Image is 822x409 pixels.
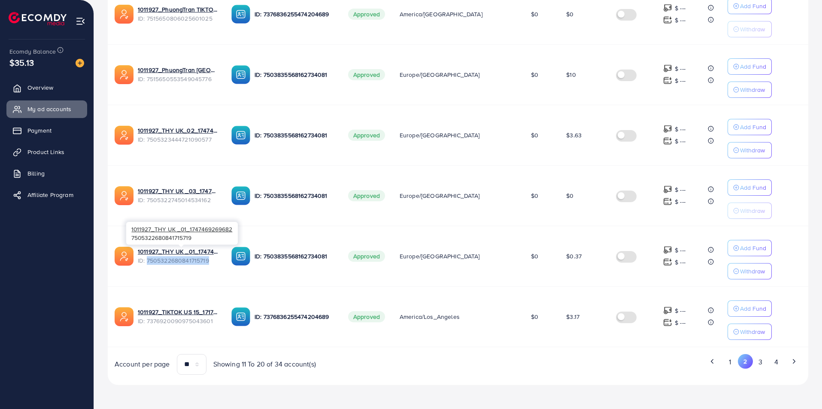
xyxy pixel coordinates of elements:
[740,122,766,132] p: Add Fund
[705,354,720,369] button: Go to previous page
[231,65,250,84] img: ic-ba-acc.ded83a64.svg
[138,187,218,204] div: <span class='underline'>1011927_THY UK _03_1747469320630</span></br>7505322745014534162
[400,252,480,261] span: Europe/[GEOGRAPHIC_DATA]
[740,266,765,276] p: Withdraw
[728,263,772,279] button: Withdraw
[740,243,766,253] p: Add Fund
[728,179,772,196] button: Add Fund
[740,182,766,193] p: Add Fund
[255,251,334,261] p: ID: 7503835568162734081
[675,245,686,255] p: $ ---
[566,131,582,139] span: $3.63
[115,186,133,205] img: ic-ads-acc.e4c84228.svg
[663,15,672,24] img: top-up amount
[115,5,133,24] img: ic-ads-acc.e4c84228.svg
[131,225,232,233] span: 1011927_THY UK _01_1747469269682
[138,75,218,83] span: ID: 7515650553549045776
[675,185,686,195] p: $ ---
[675,136,686,146] p: $ ---
[566,252,582,261] span: $0.37
[663,306,672,315] img: top-up amount
[231,5,250,24] img: ic-ba-acc.ded83a64.svg
[531,312,538,321] span: $0
[231,186,250,205] img: ic-ba-acc.ded83a64.svg
[753,354,768,370] button: Go to page 3
[138,196,218,204] span: ID: 7505322745014534162
[27,148,64,156] span: Product Links
[348,130,385,141] span: Approved
[675,306,686,316] p: $ ---
[115,65,133,84] img: ic-ads-acc.e4c84228.svg
[255,130,334,140] p: ID: 7503835568162734081
[768,354,784,370] button: Go to page 4
[728,21,772,37] button: Withdraw
[675,124,686,134] p: $ ---
[115,126,133,145] img: ic-ads-acc.e4c84228.svg
[255,9,334,19] p: ID: 7376836255474204689
[348,190,385,201] span: Approved
[566,191,573,200] span: $0
[9,12,67,25] img: logo
[531,10,538,18] span: $0
[531,70,538,79] span: $0
[27,83,53,92] span: Overview
[663,3,672,12] img: top-up amount
[138,187,218,195] a: 1011927_THY UK _03_1747469320630
[675,76,686,86] p: $ ---
[27,191,73,199] span: Affiliate Program
[27,105,71,113] span: My ad accounts
[6,122,87,139] a: Payment
[531,252,538,261] span: $0
[6,79,87,96] a: Overview
[255,191,334,201] p: ID: 7503835568162734081
[231,247,250,266] img: ic-ba-acc.ded83a64.svg
[138,317,218,325] span: ID: 7376920090975043601
[728,203,772,219] button: Withdraw
[9,47,56,56] span: Ecomdy Balance
[348,9,385,20] span: Approved
[675,3,686,13] p: $ ---
[138,5,218,14] a: 1011927_PhuongTran TIKTOK US 01_1749873828056
[663,76,672,85] img: top-up amount
[740,303,766,314] p: Add Fund
[675,64,686,74] p: $ ---
[76,16,85,26] img: menu
[400,312,460,321] span: America/Los_Angeles
[740,85,765,95] p: Withdraw
[27,169,45,178] span: Billing
[663,245,672,254] img: top-up amount
[728,82,772,98] button: Withdraw
[663,136,672,145] img: top-up amount
[138,66,218,74] a: 1011927_PhuongTran [GEOGRAPHIC_DATA] 01_1749873767691
[740,61,766,72] p: Add Fund
[728,300,772,317] button: Add Fund
[675,318,686,328] p: $ ---
[9,56,34,69] span: $35.13
[740,206,765,216] p: Withdraw
[213,359,316,369] span: Showing 11 To 20 of 34 account(s)
[126,222,238,245] div: 7505322680841715719
[566,10,573,18] span: $0
[6,165,87,182] a: Billing
[786,370,816,403] iframe: Chat
[722,354,737,370] button: Go to page 1
[663,124,672,133] img: top-up amount
[663,318,672,327] img: top-up amount
[663,64,672,73] img: top-up amount
[663,185,672,194] img: top-up amount
[348,251,385,262] span: Approved
[531,131,538,139] span: $0
[675,15,686,25] p: $ ---
[115,307,133,326] img: ic-ads-acc.e4c84228.svg
[566,70,576,79] span: $10
[400,10,482,18] span: America/[GEOGRAPHIC_DATA]
[786,354,801,369] button: Go to next page
[738,354,753,369] button: Go to page 2
[138,308,218,325] div: <span class='underline'>1011927_TIKTOK US 15_1717573074347</span></br>7376920090975043601
[138,256,218,265] span: ID: 7505322680841715719
[138,308,218,316] a: 1011927_TIKTOK US 15_1717573074347
[728,119,772,135] button: Add Fund
[400,70,480,79] span: Europe/[GEOGRAPHIC_DATA]
[115,359,170,369] span: Account per page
